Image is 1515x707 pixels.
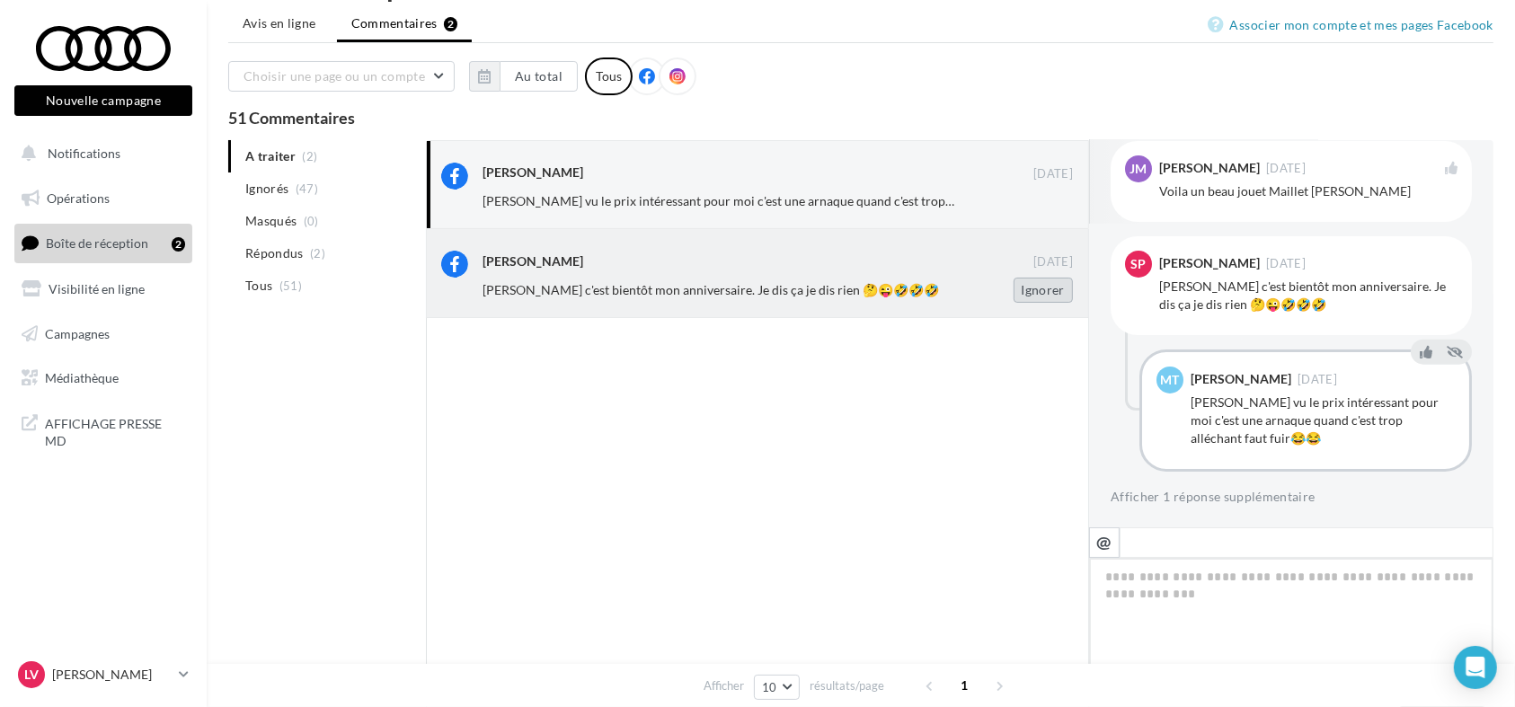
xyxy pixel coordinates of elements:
button: Afficher 1 réponse supplémentaire [1111,486,1316,508]
div: [PERSON_NAME] [1159,257,1260,270]
div: 51 Commentaires [228,110,1493,126]
a: Médiathèque [11,359,196,397]
button: Au total [469,61,578,92]
span: Sp [1131,255,1147,273]
div: Voila un beau jouet Maillet [PERSON_NAME] [1159,182,1457,200]
a: Campagnes [11,315,196,353]
button: Choisir une page ou un compte [228,61,455,92]
span: Notifications [48,146,120,161]
span: Opérations [47,190,110,206]
button: Au total [500,61,578,92]
span: Campagnes [45,325,110,340]
span: LV [24,666,39,684]
div: Tous [585,57,633,95]
span: [DATE] [1298,374,1337,385]
a: LV [PERSON_NAME] [14,658,192,692]
span: Tous [245,277,272,295]
a: Visibilité en ligne [11,270,196,308]
span: [DATE] [1266,163,1306,174]
button: @ [1089,527,1120,558]
div: [PERSON_NAME] [1191,373,1291,385]
span: MT [1161,371,1180,389]
span: JM [1130,160,1147,178]
button: 10 [754,675,800,700]
button: Notifications [11,135,189,172]
span: (2) [310,246,325,261]
span: Médiathèque [45,370,119,385]
i: @ [1097,534,1112,550]
div: [PERSON_NAME] [1159,162,1260,174]
span: 10 [762,680,777,694]
div: Open Intercom Messenger [1454,646,1497,689]
span: Boîte de réception [46,235,148,251]
span: 1 [951,671,979,700]
div: 2 [172,237,185,252]
span: Ignorés [245,180,288,198]
a: Boîte de réception2 [11,224,196,262]
span: [DATE] [1266,258,1306,270]
span: (0) [304,214,319,228]
div: [PERSON_NAME] c'est bientôt mon anniversaire. Je dis ça je dis rien 🤔😜🤣🤣🤣 [1159,278,1457,314]
a: Opérations [11,180,196,217]
button: Nouvelle campagne [14,85,192,116]
span: Avis en ligne [243,14,316,32]
div: [PERSON_NAME] vu le prix intéressant pour moi c'est une arnaque quand c'est trop alléchant faut f... [1191,393,1455,447]
div: [PERSON_NAME] [483,252,583,270]
span: Choisir une page ou un compte [244,68,425,84]
span: [PERSON_NAME] c'est bientôt mon anniversaire. Je dis ça je dis rien 🤔😜🤣🤣🤣 [483,282,939,297]
p: [PERSON_NAME] [52,666,172,684]
span: (51) [279,278,302,293]
span: Visibilité en ligne [49,281,145,296]
span: [DATE] [1033,254,1073,270]
span: [PERSON_NAME] vu le prix intéressant pour moi c'est une arnaque quand c'est trop alléchant faut f... [483,193,1078,208]
span: Afficher [704,677,744,694]
span: [DATE] [1033,166,1073,182]
span: (47) [296,181,318,196]
span: Masqués [245,212,297,230]
span: Répondus [245,244,304,262]
span: résultats/page [810,677,884,694]
div: [PERSON_NAME] [483,163,583,181]
span: AFFICHAGE PRESSE MD [45,411,185,450]
button: Ignorer [1014,278,1073,303]
a: Associer mon compte et mes pages Facebook [1209,14,1493,36]
a: AFFICHAGE PRESSE MD [11,404,196,457]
